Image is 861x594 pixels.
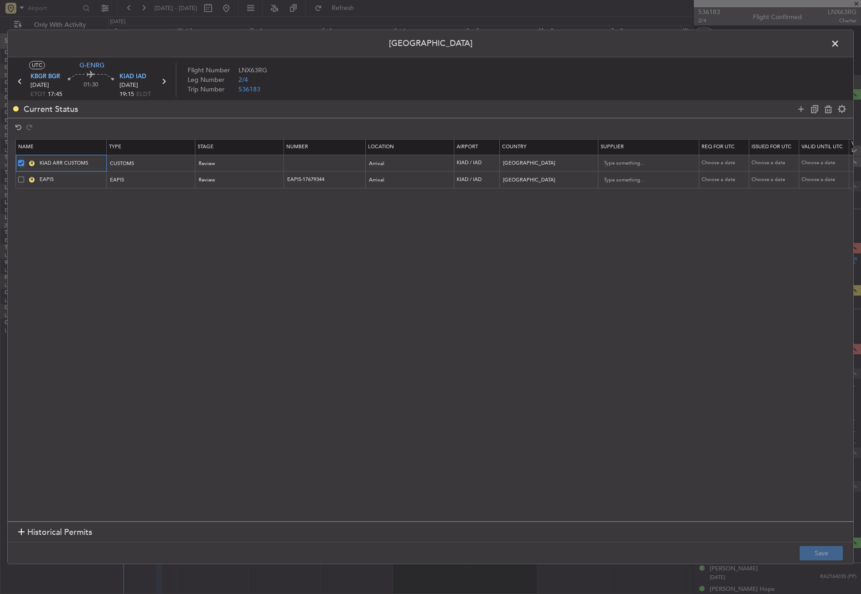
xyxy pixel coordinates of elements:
[752,160,799,167] div: Choose a date
[752,176,799,184] div: Choose a date
[801,160,849,167] div: Choose a date
[8,30,853,57] header: [GEOGRAPHIC_DATA]
[752,143,791,150] span: Issued For Utc
[801,143,843,150] span: Valid Until Utc
[702,143,735,150] span: Req For Utc
[702,160,749,167] div: Choose a date
[801,176,849,184] div: Choose a date
[702,176,749,184] div: Choose a date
